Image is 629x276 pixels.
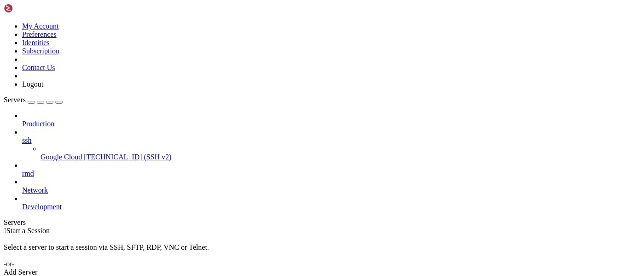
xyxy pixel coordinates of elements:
div: Select a server to start a session via SSH, SFTP, RDP, VNC or Telnet. -or- [4,235,625,268]
span: rmd [22,170,34,177]
a: Servers [4,96,63,104]
a: Network [22,186,625,194]
a: Contact Us [22,64,55,71]
a: Production [22,120,625,128]
a: Logout [22,80,43,88]
span: Google Cloud [41,153,82,161]
span: [TECHNICAL_ID] (SSH v2) [84,153,171,161]
li: rmd [22,161,625,178]
a: rmd [22,170,625,178]
span: Servers [4,96,26,104]
li: Google Cloud [TECHNICAL_ID] (SSH v2) [41,145,625,161]
a: Identities [22,39,50,47]
a: Development [22,203,625,211]
span: Network [22,186,48,194]
li: Network [22,178,625,194]
li: Development [22,194,625,211]
li: Production [22,112,625,128]
span: Development [22,203,62,211]
img: Shellngn [4,4,57,13]
a: ssh [22,136,625,145]
a: Subscription [22,47,59,55]
span: ssh [22,136,31,144]
a: Preferences [22,30,57,38]
span: Start a Session [6,227,50,235]
div: Servers [4,218,625,227]
a: My Account [22,22,59,30]
span: Production [22,120,54,128]
li: ssh [22,128,625,161]
a: Google Cloud [TECHNICAL_ID] (SSH v2) [41,153,625,161]
span:  [4,227,6,235]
